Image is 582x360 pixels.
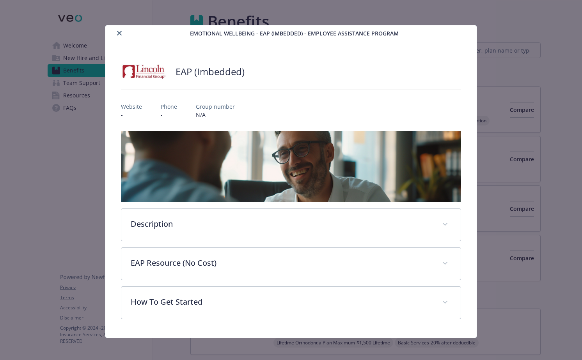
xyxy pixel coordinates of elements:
[131,218,433,230] p: Description
[121,287,461,319] div: How To Get Started
[131,257,433,269] p: EAP Resource (No Cost)
[121,60,168,83] img: Lincoln Financial Group
[121,111,142,119] p: -
[58,25,524,338] div: details for plan Emotional Wellbeing - EAP (Imbedded) - Employee Assistance Program
[196,111,235,119] p: N/A
[190,29,399,37] span: Emotional Wellbeing - EAP (Imbedded) - Employee Assistance Program
[121,209,461,241] div: Description
[176,65,245,78] h2: EAP (Imbedded)
[161,111,177,119] p: -
[131,296,433,308] p: How To Get Started
[115,28,124,38] button: close
[121,102,142,111] p: Website
[196,102,235,111] p: Group number
[121,131,461,202] img: banner
[161,102,177,111] p: Phone
[121,248,461,280] div: EAP Resource (No Cost)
